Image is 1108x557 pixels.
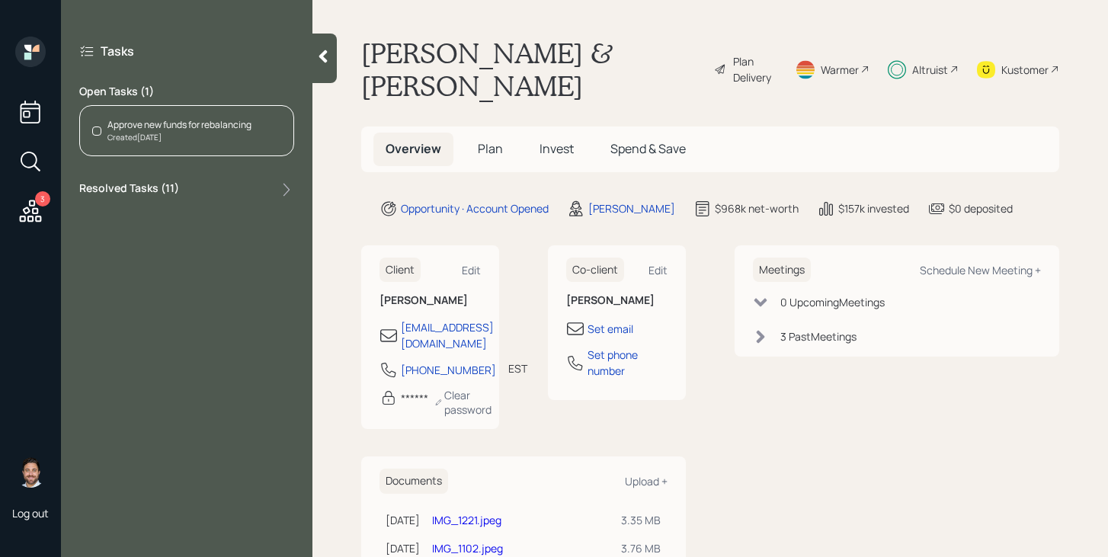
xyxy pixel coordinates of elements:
label: Open Tasks ( 1 ) [79,84,294,99]
div: Set email [588,321,633,337]
h6: Client [379,258,421,283]
h6: [PERSON_NAME] [379,294,481,307]
label: Resolved Tasks ( 11 ) [79,181,179,199]
img: michael-russo-headshot.png [15,457,46,488]
div: [EMAIL_ADDRESS][DOMAIN_NAME] [401,319,494,351]
div: Schedule New Meeting + [920,263,1041,277]
label: Tasks [101,43,134,59]
h6: [PERSON_NAME] [566,294,668,307]
div: [DATE] [386,512,420,528]
span: Overview [386,140,441,157]
div: Kustomer [1001,62,1049,78]
div: $157k invested [838,200,909,216]
div: Created [DATE] [107,132,251,143]
div: Clear password [434,388,495,417]
div: 0 Upcoming Meeting s [780,294,885,310]
div: Upload + [625,474,668,488]
h6: Documents [379,469,448,494]
div: $968k net-worth [715,200,799,216]
div: [PHONE_NUMBER] [401,362,496,378]
span: Plan [478,140,503,157]
div: [PERSON_NAME] [588,200,675,216]
a: IMG_1221.jpeg [432,513,501,527]
div: 3.35 MB [621,512,661,528]
div: Approve new funds for rebalancing [107,118,251,132]
span: Spend & Save [610,140,686,157]
h1: [PERSON_NAME] & [PERSON_NAME] [361,37,702,102]
a: IMG_1102.jpeg [432,541,503,555]
div: [DATE] [386,540,420,556]
div: Opportunity · Account Opened [401,200,549,216]
div: 3.76 MB [621,540,661,556]
span: Invest [540,140,574,157]
div: Log out [12,506,49,520]
div: 3 [35,191,50,206]
div: Edit [462,263,481,277]
div: EST [508,360,527,376]
div: Set phone number [588,347,668,379]
div: Edit [648,263,668,277]
div: $0 deposited [949,200,1013,216]
div: Altruist [912,62,948,78]
div: Plan Delivery [733,53,777,85]
div: 3 Past Meeting s [780,328,857,344]
h6: Co-client [566,258,624,283]
div: Warmer [821,62,859,78]
h6: Meetings [753,258,811,283]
